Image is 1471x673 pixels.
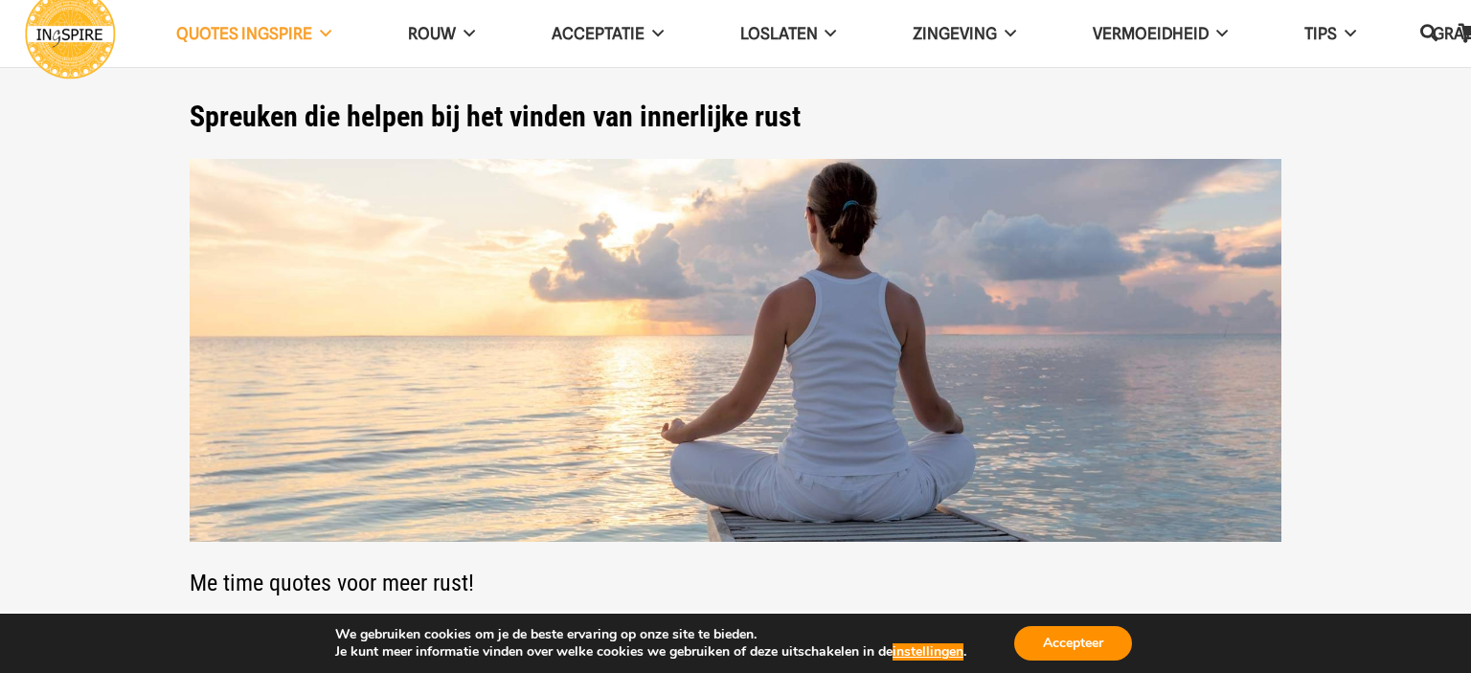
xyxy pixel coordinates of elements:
button: Accepteer [1014,626,1132,661]
a: ROUW [370,10,513,58]
span: TIPS [1304,24,1337,43]
a: Loslaten [702,10,875,58]
a: VERMOEIDHEID [1054,10,1266,58]
button: instellingen [893,643,963,661]
span: Acceptatie [552,24,645,43]
span: QUOTES INGSPIRE [176,24,312,43]
h2: Me time quotes voor meer rust! [190,159,1281,597]
img: Innerlijke rust spreuken van ingspire voor balans en geluk [190,159,1281,543]
p: Je kunt meer informatie vinden over welke cookies we gebruiken of deze uitschakelen in de . [335,643,966,661]
span: Zingeving [913,24,997,43]
span: ROUW [408,24,456,43]
a: QUOTES INGSPIRE [138,10,370,58]
a: Zoeken [1410,11,1448,56]
p: We gebruiken cookies om je de beste ervaring op onze site te bieden. [335,626,966,643]
h1: Spreuken die helpen bij het vinden van innerlijke rust [190,100,1281,134]
a: TIPS [1266,10,1394,58]
a: Acceptatie [513,10,702,58]
span: VERMOEIDHEID [1093,24,1209,43]
a: Zingeving [874,10,1054,58]
span: Loslaten [740,24,818,43]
